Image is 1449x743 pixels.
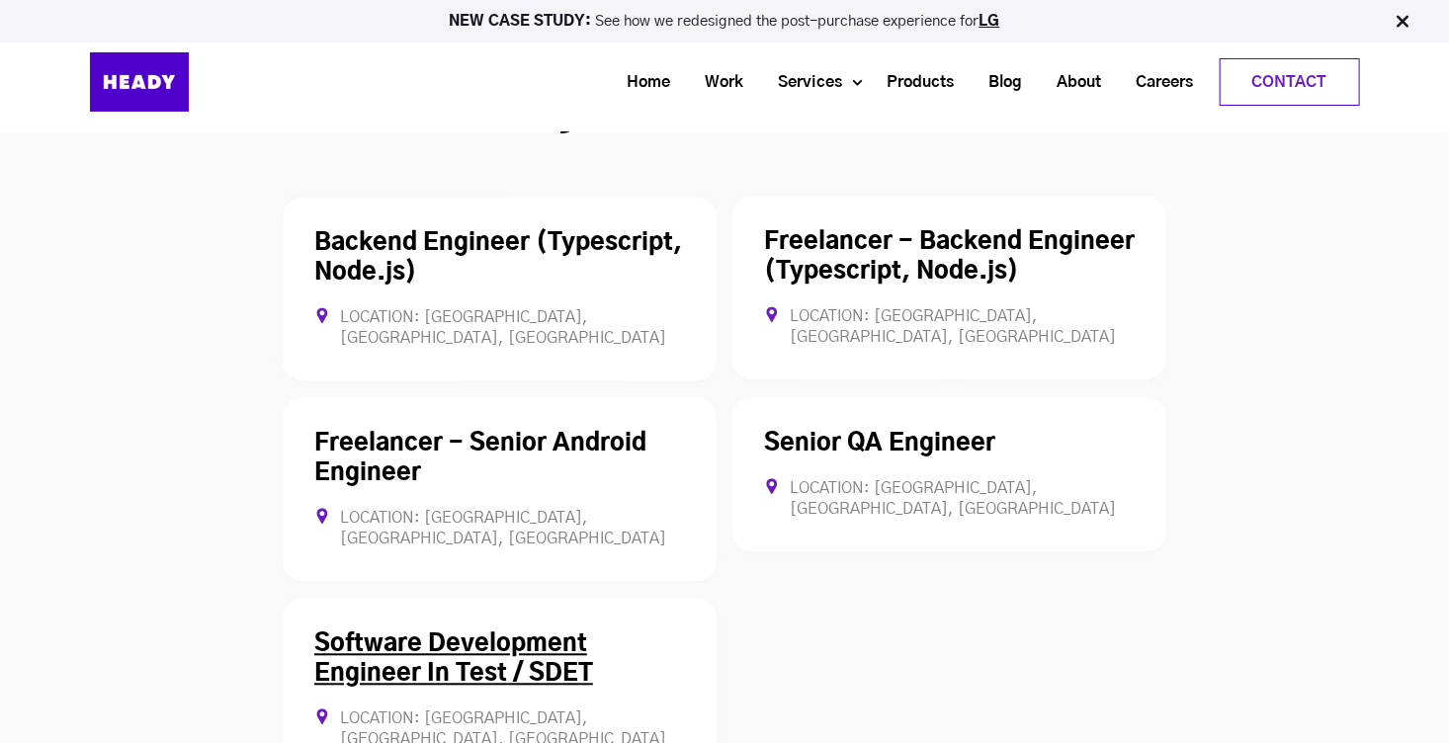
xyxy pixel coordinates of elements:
a: Freelancer - Backend Engineer (Typescript, Node.js) [764,230,1135,284]
a: Careers [1112,64,1204,101]
a: Senior QA Engineer [764,432,995,455]
div: Location: [GEOGRAPHIC_DATA], [GEOGRAPHIC_DATA], [GEOGRAPHIC_DATA] [314,307,685,349]
a: Home [603,64,681,101]
a: About [1033,64,1112,101]
a: Backend Engineer (Typescript, Node.js) [314,231,682,285]
a: Freelancer - Senior Android Engineer [314,432,646,485]
a: Work [681,64,754,101]
a: Software Development Engineer In Test / SDET [314,632,593,686]
p: See how we redesigned the post-purchase experience for [9,14,1440,29]
a: Contact [1221,59,1359,105]
div: Navigation Menu [238,58,1360,106]
strong: NEW CASE STUDY: [450,14,596,29]
img: Close Bar [1393,12,1412,32]
a: Services [754,64,853,101]
div: Location: [GEOGRAPHIC_DATA], [GEOGRAPHIC_DATA], [GEOGRAPHIC_DATA] [764,478,1135,520]
div: Location: [GEOGRAPHIC_DATA], [GEOGRAPHIC_DATA], [GEOGRAPHIC_DATA] [314,508,685,549]
img: Heady_Logo_Web-01 (1) [90,52,189,112]
a: LG [980,14,1000,29]
a: Blog [965,64,1033,101]
div: Location: [GEOGRAPHIC_DATA], [GEOGRAPHIC_DATA], [GEOGRAPHIC_DATA] [764,306,1135,348]
a: Products [863,64,965,101]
